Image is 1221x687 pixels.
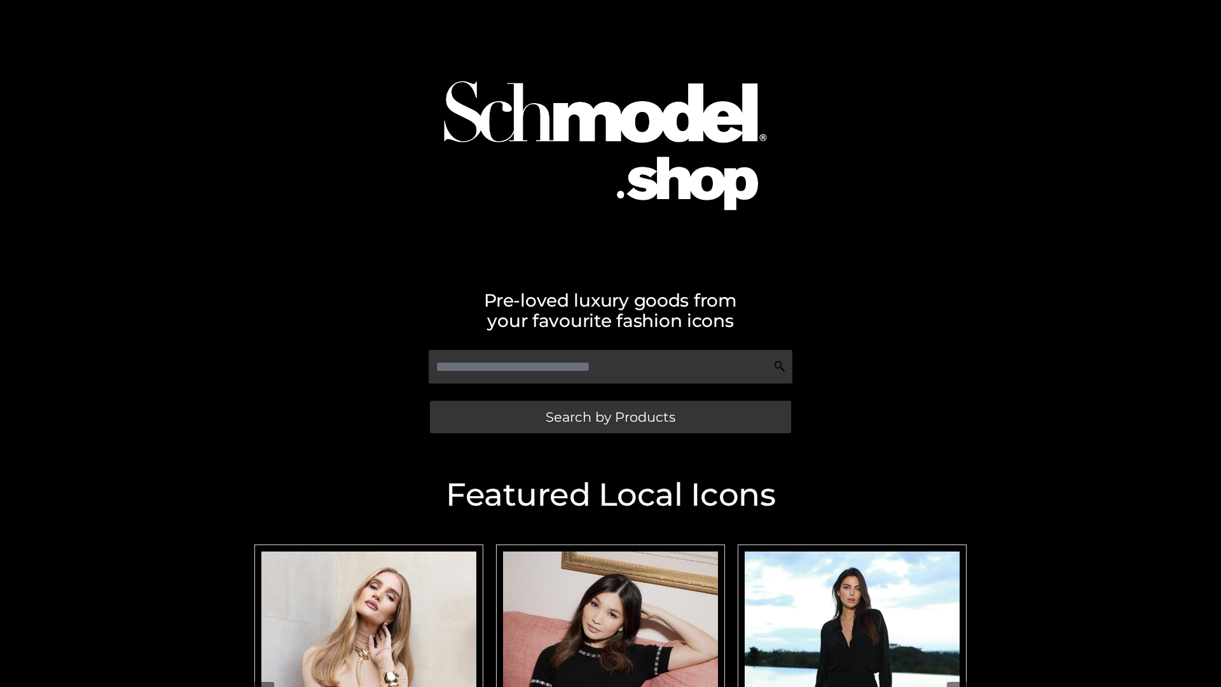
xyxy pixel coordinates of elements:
img: Search Icon [773,360,786,373]
h2: Pre-loved luxury goods from your favourite fashion icons [248,290,973,331]
span: Search by Products [546,410,675,424]
h2: Featured Local Icons​ [248,479,973,511]
a: Search by Products [430,401,791,433]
